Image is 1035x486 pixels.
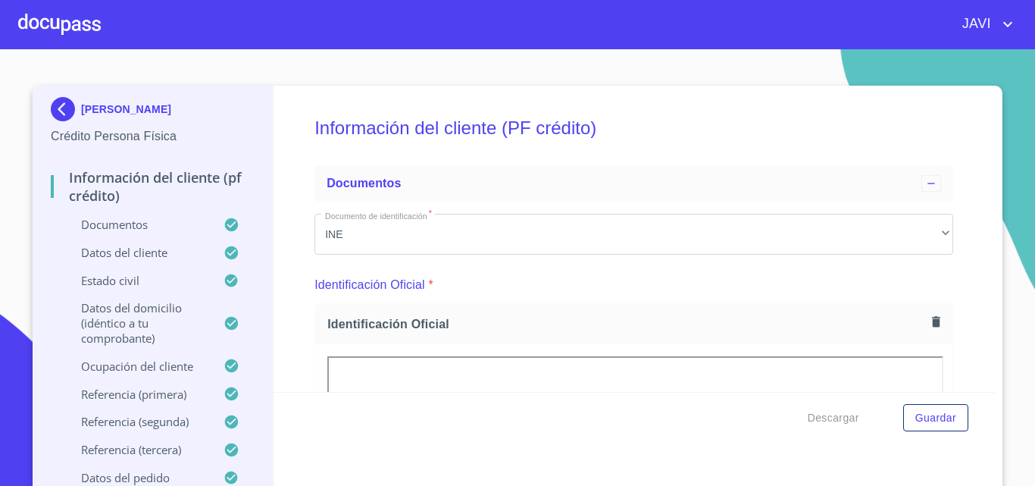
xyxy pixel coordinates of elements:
div: Documentos [314,165,953,202]
h5: Información del cliente (PF crédito) [314,97,953,159]
span: Identificación Oficial [327,316,926,332]
p: Datos del pedido [51,470,224,485]
p: Documentos [51,217,224,232]
p: Referencia (tercera) [51,442,224,457]
p: Información del cliente (PF crédito) [51,168,255,205]
span: Descargar [808,409,859,428]
button: account of current user [951,12,1017,36]
span: JAVI [951,12,999,36]
p: Referencia (segunda) [51,414,224,429]
button: Guardar [903,404,968,432]
span: Guardar [915,409,956,428]
p: Ocupación del Cliente [51,359,224,374]
p: [PERSON_NAME] [81,103,171,115]
p: Identificación Oficial [314,276,425,294]
p: Crédito Persona Física [51,127,255,146]
div: INE [314,214,953,255]
p: Estado Civil [51,273,224,288]
button: Descargar [802,404,865,432]
img: Docupass spot blue [51,97,81,121]
p: Datos del domicilio (idéntico a tu comprobante) [51,300,224,346]
p: Referencia (primera) [51,387,224,402]
span: Documentos [327,177,401,190]
div: [PERSON_NAME] [51,97,255,127]
p: Datos del cliente [51,245,224,260]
